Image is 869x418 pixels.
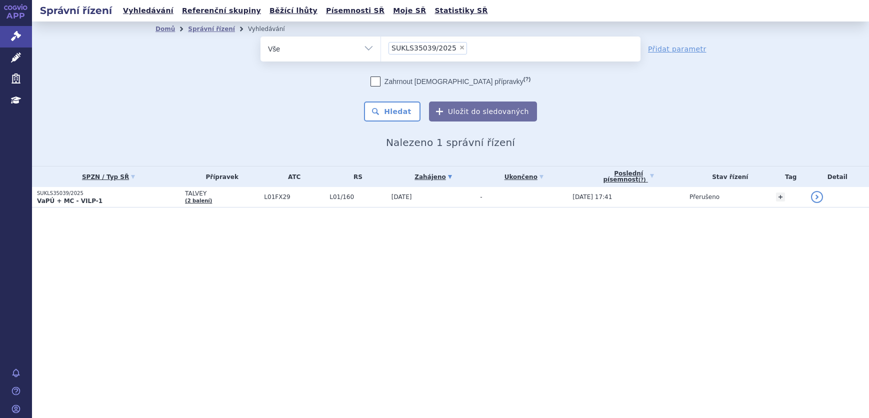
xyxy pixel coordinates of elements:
a: SPZN / Typ SŘ [37,170,180,184]
th: Stav řízení [684,166,771,187]
span: [DATE] 17:41 [572,193,612,200]
li: Vyhledávání [248,21,298,36]
a: Moje SŘ [390,4,429,17]
a: Ukončeno [480,170,567,184]
label: Zahrnout [DEMOGRAPHIC_DATA] přípravky [370,76,530,86]
a: detail [811,191,823,203]
span: SUKLS35039/2025 [391,44,456,51]
th: Přípravek [180,166,259,187]
span: × [459,44,465,50]
h2: Správní řízení [32,3,120,17]
p: SUKLS35039/2025 [37,190,180,197]
span: [DATE] [391,193,412,200]
a: Domů [155,25,175,32]
button: Uložit do sledovaných [429,101,537,121]
th: Tag [771,166,806,187]
a: Přidat parametr [648,44,706,54]
span: TALVEY [185,190,259,197]
th: ATC [259,166,324,187]
a: (2 balení) [185,198,212,203]
a: Poslednípísemnost(?) [572,166,684,187]
input: SUKLS35039/2025 [470,41,475,54]
span: Nalezeno 1 správní řízení [386,136,515,148]
a: + [776,192,785,201]
a: Správní řízení [188,25,235,32]
a: Referenční skupiny [179,4,264,17]
a: Běžící lhůty [266,4,320,17]
a: Písemnosti SŘ [323,4,387,17]
strong: VaPÚ + MC - VILP-1 [37,197,102,204]
abbr: (?) [638,177,646,183]
span: - [480,193,482,200]
abbr: (?) [523,76,530,82]
span: L01/160 [329,193,386,200]
a: Zahájeno [391,170,475,184]
th: RS [324,166,386,187]
span: Přerušeno [689,193,719,200]
a: Statistiky SŘ [431,4,490,17]
button: Hledat [364,101,420,121]
span: L01FX29 [264,193,324,200]
a: Vyhledávání [120,4,176,17]
th: Detail [806,166,869,187]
